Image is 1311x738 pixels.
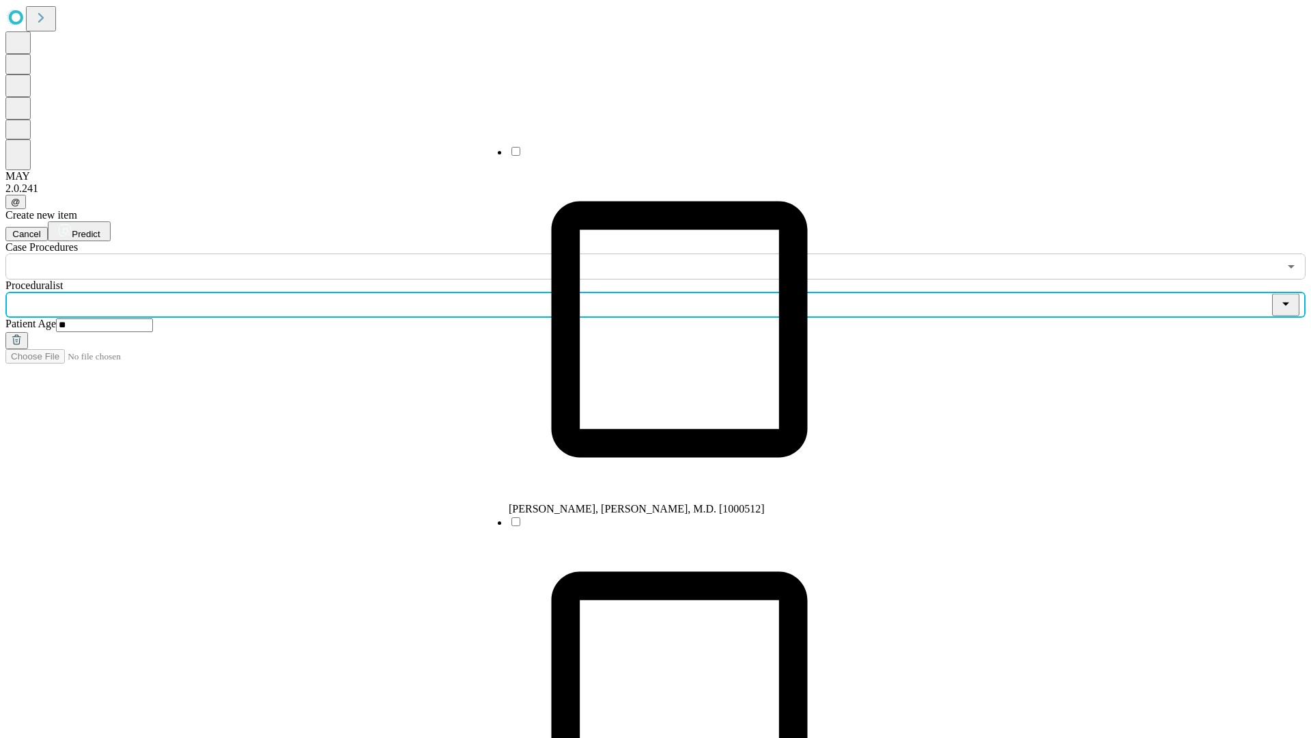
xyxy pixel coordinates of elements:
[1272,294,1299,316] button: Close
[5,182,1306,195] div: 2.0.241
[72,229,100,239] span: Predict
[12,229,41,239] span: Cancel
[5,318,56,329] span: Patient Age
[5,170,1306,182] div: MAY
[509,503,765,515] span: [PERSON_NAME], [PERSON_NAME], M.D. [1000512]
[48,221,111,241] button: Predict
[5,241,78,253] span: Scheduled Procedure
[11,197,20,207] span: @
[5,195,26,209] button: @
[5,279,63,291] span: Proceduralist
[5,209,77,221] span: Create new item
[5,227,48,241] button: Cancel
[1282,257,1301,276] button: Open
